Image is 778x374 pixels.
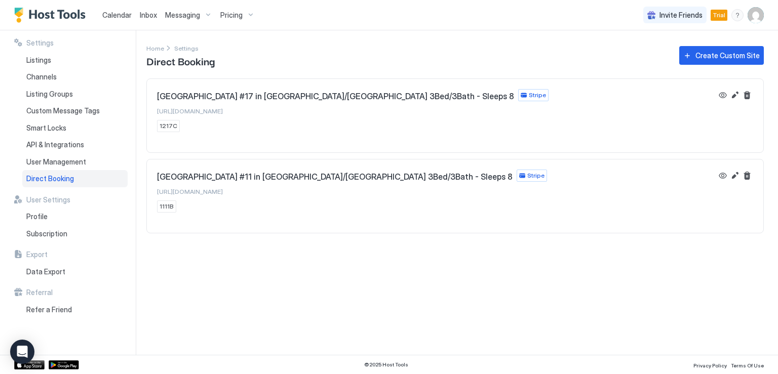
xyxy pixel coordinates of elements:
a: Listings [22,52,128,69]
span: 1217C [160,121,177,131]
span: Custom Message Tags [26,106,100,115]
span: Settings [174,45,199,52]
span: 1111B [160,202,174,211]
span: Direct Booking [26,174,74,183]
a: Smart Locks [22,119,128,137]
span: Smart Locks [26,123,66,133]
span: Export [26,250,48,259]
div: User profile [748,7,764,23]
button: Edit [729,170,741,182]
span: Trial [713,11,725,20]
span: Stripe [527,171,544,180]
a: Google Play Store [49,360,79,369]
a: App Store [14,360,45,369]
span: Pricing [220,11,243,20]
span: Direct Booking [146,53,215,68]
a: Privacy Policy [693,359,727,370]
a: Direct Booking [22,170,128,187]
span: Terms Of Use [731,362,764,368]
span: Data Export [26,267,65,276]
span: Channels [26,72,57,81]
a: Inbox [140,10,157,20]
span: [URL][DOMAIN_NAME] [157,107,223,115]
span: Inbox [140,11,157,19]
div: menu [731,9,744,21]
span: Calendar [102,11,132,19]
span: Home [146,45,164,52]
span: [GEOGRAPHIC_DATA] #11 in [GEOGRAPHIC_DATA]/[GEOGRAPHIC_DATA] 3Bed/3Bath - Sleeps 8 [157,172,513,182]
span: User Management [26,157,86,167]
a: Subscription [22,225,128,242]
span: Listing Groups [26,90,73,99]
a: API & Integrations [22,136,128,153]
div: Breadcrumb [146,43,164,53]
a: [URL][DOMAIN_NAME] [157,186,223,196]
span: [URL][DOMAIN_NAME] [157,188,223,195]
span: Refer a Friend [26,305,72,314]
a: Home [146,43,164,53]
span: Stripe [529,91,546,100]
a: Channels [22,68,128,86]
a: Calendar [102,10,132,20]
button: Delete [741,170,753,182]
a: Settings [174,43,199,53]
span: Settings [26,38,54,48]
button: Edit [729,89,741,101]
span: © 2025 Host Tools [364,361,408,368]
a: Listing Groups [22,86,128,103]
button: View [717,170,729,182]
span: Subscription [26,229,67,238]
button: Delete [741,89,753,101]
button: View [717,89,729,101]
span: Invite Friends [659,11,703,20]
a: Refer a Friend [22,301,128,318]
span: Profile [26,212,48,221]
div: Create Custom Site [695,50,760,61]
a: Data Export [22,263,128,280]
span: Messaging [165,11,200,20]
span: Listings [26,56,51,65]
span: API & Integrations [26,140,84,149]
span: [GEOGRAPHIC_DATA] #17 in [GEOGRAPHIC_DATA]/[GEOGRAPHIC_DATA] 3Bed/3Bath - Sleeps 8 [157,91,514,101]
a: Host Tools Logo [14,8,90,23]
div: Breadcrumb [174,43,199,53]
span: User Settings [26,195,70,204]
a: Profile [22,208,128,225]
a: [URL][DOMAIN_NAME] [157,105,223,116]
span: Referral [26,288,53,297]
div: Open Intercom Messenger [10,340,34,364]
a: Terms Of Use [731,359,764,370]
span: Privacy Policy [693,362,727,368]
a: Custom Message Tags [22,102,128,119]
a: User Management [22,153,128,171]
button: Create Custom Site [679,46,764,65]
